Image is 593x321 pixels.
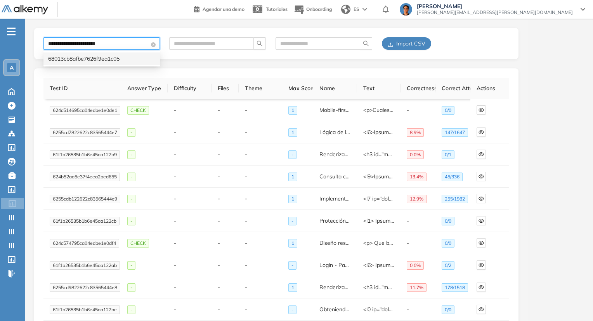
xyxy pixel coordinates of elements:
td: - [168,121,212,143]
td: <h3>Consigna</h3> <p> El usuario acaba de ingresar a su "Catalogo Personal" (Componente Catalogo)... [357,166,401,188]
span: - [127,217,135,225]
button: uploadImport CSV [382,37,431,50]
span: eye [477,240,485,246]
div: 68013cb8afbe7626f9ea1c05 [48,54,155,63]
th: Files [212,78,239,99]
button: eye [477,105,486,115]
td: - [168,232,212,254]
button: eye [477,260,486,270]
td: <h3> Situación inicial 👨‍💻</h3> <p> Has recibido un nuevo mensaje de Romina, la PM del equipo: “E... [357,210,401,232]
span: search [360,40,372,47]
span: 624c574795ca04edbe1e0df4 [50,239,119,248]
td: <h3 id="markdown-header-situacion-inicial">Situaci&oacute;n inicial 👨&zwj;💻</h3> <p>El líder técn... [357,298,401,321]
td: <h3 id="markdown-header-objetivos">Objetivos 📌</h3> <p>En base a la estructura existente del head... [357,188,401,210]
span: 8.9 % [407,128,424,137]
span: eye [477,218,485,223]
img: arrow [362,8,367,11]
span: - [218,262,220,269]
span: - [288,305,296,314]
td: - [239,276,283,298]
button: eye [477,238,486,248]
td: - [239,143,283,166]
span: 0 / 0 [442,239,454,248]
span: - [245,195,247,202]
span: - [174,217,176,224]
span: - [245,306,247,313]
a: Agendar una demo [194,4,244,13]
td: - [239,188,283,210]
button: eye [477,305,486,314]
td: - [401,232,435,254]
span: 61f1b26535b1b6e45aa122ab [50,261,120,270]
span: 0 / 0 [442,217,454,225]
span: - [288,217,296,225]
td: <p>Cuales de las opciones corresponden al siguiente estilo CSS:</p> <pre> .card { width: 100%; } ... [357,99,401,121]
td: - [168,188,212,210]
td: - [239,232,283,254]
span: - [127,305,135,314]
span: - [245,217,247,224]
span: 147 / 1647 [442,128,468,137]
span: 0.0 % [407,261,424,270]
span: - [174,129,176,136]
span: - [218,306,220,313]
span: 0.0 % [407,150,424,159]
th: Test ID [43,78,121,99]
td: - [239,298,283,321]
span: - [245,239,247,246]
span: close-circle [151,42,156,47]
span: - [174,195,176,202]
span: - [174,239,176,246]
span: - [245,151,247,158]
td: - [168,166,212,188]
span: ES [354,6,359,13]
span: - [127,128,135,137]
button: eye [477,127,486,137]
button: eye [477,150,486,159]
td: - [168,143,212,166]
span: eye [477,129,485,135]
td: - [239,99,283,121]
span: 1 [288,283,297,292]
div: 68013cb8afbe7626f9ea1c05 [43,52,160,65]
th: Actions [470,78,509,99]
td: Diseño responsive [313,232,357,254]
span: - [174,284,176,291]
td: Login - Parte 1 [313,254,357,276]
span: 0 / 0 [442,106,454,115]
span: [PERSON_NAME] [417,3,573,9]
span: - [127,261,135,270]
span: 1 [288,195,297,203]
span: Agendar una demo [203,6,244,12]
button: search [253,37,266,50]
i: - [7,31,16,32]
span: 0 / 1 [442,150,454,159]
td: - [401,99,435,121]
button: eye [477,216,486,225]
span: 45 / 336 [442,173,463,181]
button: eye [477,283,486,292]
button: eye [477,194,486,203]
td: <h3>Objetivos 📌</h3> <p>Tu objetivo será elaborar el flujo posterior a la petición de login al se... [357,121,401,143]
td: Lógica de login [313,121,357,143]
td: - [239,210,283,232]
span: eye [477,152,485,157]
span: - [174,151,176,158]
span: 1 [288,128,297,137]
button: eye [477,172,486,181]
span: - [218,151,220,158]
th: Difficulty [168,78,212,99]
span: CHECK [127,106,149,115]
span: 1 [288,173,297,181]
td: - [168,298,212,321]
span: Import CSV [396,39,425,48]
td: Implementación de estilos [313,188,357,210]
span: - [174,106,176,113]
td: - [401,210,435,232]
td: - [239,166,283,188]
span: eye [477,196,485,201]
th: Correct Attempts [435,78,470,99]
td: - [168,99,212,121]
td: Consulta con skeletons [313,166,357,188]
span: - [127,150,135,159]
